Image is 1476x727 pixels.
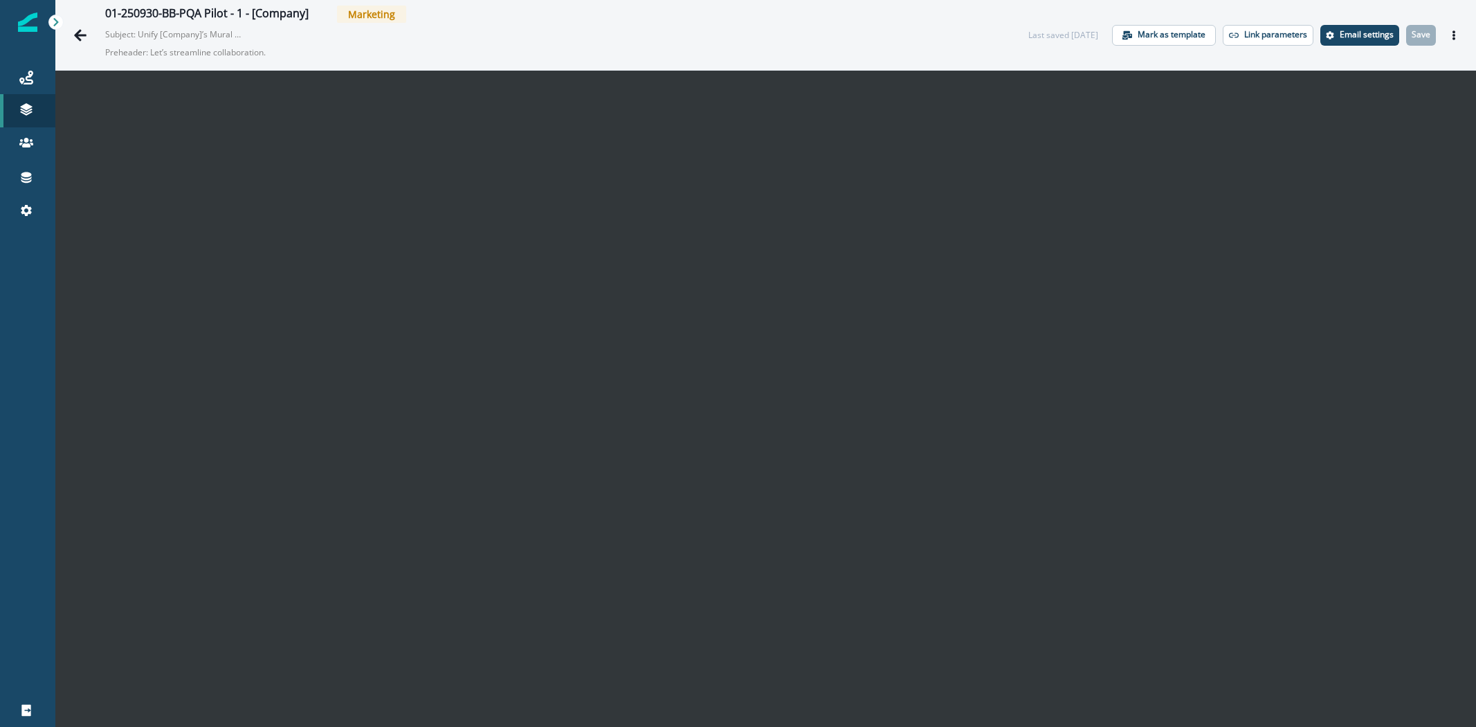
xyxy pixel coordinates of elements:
div: 01-250930-BB-PQA Pilot - 1 - [Company] [105,7,309,22]
button: Save [1406,25,1436,46]
span: Marketing [337,6,406,23]
p: Email settings [1340,30,1394,39]
button: Settings [1320,25,1399,46]
button: Mark as template [1112,25,1216,46]
p: Subject: Unify [Company]’s Mural workspaces & maximize ROI [105,23,244,41]
button: Go back [66,21,94,49]
button: Link parameters [1223,25,1313,46]
div: Last saved [DATE] [1028,29,1098,42]
button: Actions [1443,25,1465,46]
p: Mark as template [1138,30,1205,39]
p: Save [1412,30,1430,39]
img: Inflection [18,12,37,32]
p: Link parameters [1244,30,1307,39]
p: Preheader: Let’s streamline collaboration. [105,41,451,64]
